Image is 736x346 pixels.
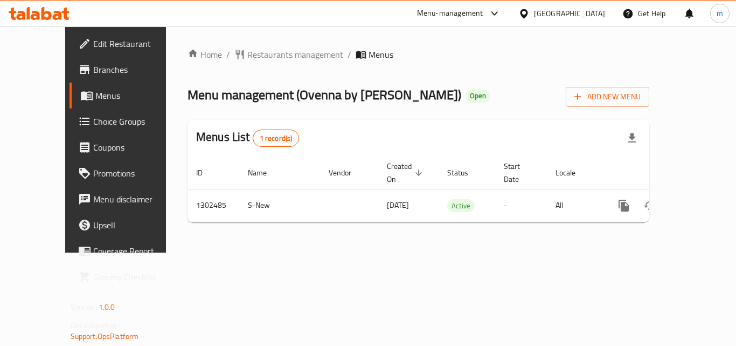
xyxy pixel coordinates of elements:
[387,198,409,212] span: [DATE]
[196,129,299,147] h2: Menus List
[637,193,663,219] button: Change Status
[234,48,343,61] a: Restaurants management
[70,31,188,57] a: Edit Restaurant
[71,329,139,343] a: Support.OpsPlatform
[329,166,365,179] span: Vendor
[93,37,179,50] span: Edit Restaurant
[248,166,281,179] span: Name
[547,189,602,222] td: All
[93,115,179,128] span: Choice Groups
[602,157,723,189] th: Actions
[369,48,393,61] span: Menus
[93,193,179,206] span: Menu disclaimer
[534,8,605,19] div: [GEOGRAPHIC_DATA]
[717,8,723,19] span: m
[70,264,188,290] a: Grocery Checklist
[188,157,723,222] table: enhanced table
[188,83,461,107] span: Menu management ( Ovenna by [PERSON_NAME] )
[71,300,97,314] span: Version:
[619,125,645,151] div: Export file
[239,189,320,222] td: S-New
[196,166,217,179] span: ID
[71,318,120,333] span: Get support on:
[226,48,230,61] li: /
[93,219,179,232] span: Upsell
[466,91,490,100] span: Open
[253,133,299,144] span: 1 record(s)
[70,212,188,238] a: Upsell
[611,193,637,219] button: more
[495,189,547,222] td: -
[253,130,300,147] div: Total records count
[447,200,475,212] span: Active
[70,160,188,186] a: Promotions
[70,238,188,264] a: Coverage Report
[70,83,188,108] a: Menus
[70,108,188,134] a: Choice Groups
[93,245,179,257] span: Coverage Report
[93,167,179,180] span: Promotions
[556,166,589,179] span: Locale
[93,141,179,154] span: Coupons
[93,270,179,283] span: Grocery Checklist
[417,7,483,20] div: Menu-management
[188,48,649,61] nav: breadcrumb
[70,57,188,83] a: Branches
[574,90,641,104] span: Add New Menu
[447,166,482,179] span: Status
[95,89,179,102] span: Menus
[188,48,222,61] a: Home
[348,48,351,61] li: /
[566,87,649,107] button: Add New Menu
[70,186,188,212] a: Menu disclaimer
[99,300,115,314] span: 1.0.0
[247,48,343,61] span: Restaurants management
[188,189,239,222] td: 1302485
[93,63,179,76] span: Branches
[466,90,490,103] div: Open
[504,160,534,186] span: Start Date
[387,160,426,186] span: Created On
[70,134,188,160] a: Coupons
